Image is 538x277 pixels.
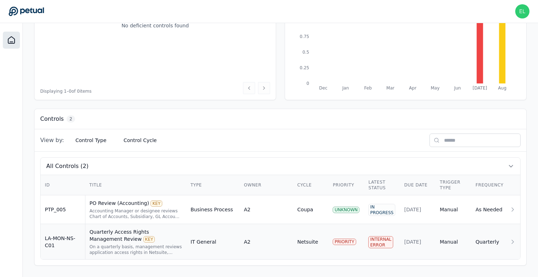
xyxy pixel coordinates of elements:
td: PTP_005 [41,195,85,224]
tspan: 0.25 [300,65,309,70]
div: UNKNOWN [333,207,359,213]
div: Netsuite [297,238,318,245]
tspan: Mar [386,86,395,91]
div: KEY [151,200,162,207]
th: ID [41,175,85,195]
td: IT General [186,224,239,260]
tspan: Feb [364,86,372,91]
button: Control Cycle [118,134,162,147]
td: As Needed [471,195,508,224]
button: All Controls (2) [41,158,520,175]
a: Dashboard [3,32,20,49]
th: Title [85,175,186,195]
span: Displaying 1– 0 of 0 items [40,88,91,94]
tspan: Jan [342,86,349,91]
tspan: Aug [498,86,506,91]
th: Latest Status [364,175,400,195]
button: Control Type [70,134,112,147]
th: Frequency [471,175,508,195]
th: Type [186,175,239,195]
div: Internal Error [368,236,393,248]
h3: Controls [40,115,64,123]
tspan: 0.5 [302,50,309,55]
td: Quarterly [471,224,508,260]
div: On a quarterly basis, management reviews application access rights in Netsuite, including adminis... [90,244,182,255]
span: 2 [67,115,75,123]
span: View by: [40,136,64,145]
div: PRIORITY [333,239,356,245]
tspan: 1 [306,18,309,23]
tspan: 0 [306,81,309,86]
div: A2 [244,238,250,245]
div: Quarterly Access Rights Management Review [90,228,182,243]
td: Manual [436,224,471,260]
tspan: [DATE] [473,86,487,91]
td: No deficient controls found [40,16,270,35]
th: Trigger Type [436,175,471,195]
a: Go to Dashboard [9,6,44,16]
div: [DATE] [404,206,431,213]
div: Coupa [297,206,313,213]
th: Priority [328,175,364,195]
span: All Controls (2) [46,162,89,170]
div: [DATE] [404,238,431,245]
th: Cycle [293,175,328,195]
tspan: Jun [454,86,461,91]
tspan: Dec [319,86,327,91]
th: Due Date [400,175,436,195]
div: A2 [244,206,250,213]
div: In Progress [368,204,395,216]
tspan: 0.75 [300,34,309,39]
td: Business Process [186,195,239,224]
div: PO Review (Accounting) [90,200,182,207]
tspan: Apr [409,86,417,91]
img: eliot+doordash@petual.ai [515,4,529,18]
th: Owner [239,175,293,195]
td: Manual [436,195,471,224]
div: KEY [143,236,155,243]
div: Accounting Manager or designee reviews Chart of Accounts, Subsidiary, GL Account, Business Units ... [90,208,182,219]
tspan: May [431,86,439,91]
td: LA-MON-NS-C01 [41,224,85,260]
